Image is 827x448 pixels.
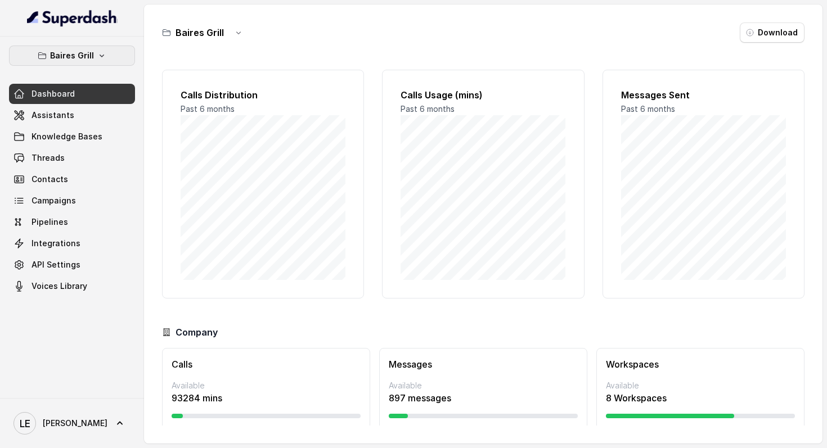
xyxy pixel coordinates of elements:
p: 93284 mins [172,391,361,405]
a: Contacts [9,169,135,189]
p: Baires Grill [50,49,94,62]
h2: Calls Distribution [181,88,345,102]
span: Threads [32,152,65,164]
span: Past 6 months [401,104,455,114]
button: Baires Grill [9,46,135,66]
text: LE [20,418,30,429]
h3: Calls [172,358,361,371]
a: [PERSON_NAME] [9,408,135,439]
span: API Settings [32,259,80,270]
p: Available [172,380,361,391]
a: Voices Library [9,276,135,296]
span: Past 6 months [181,104,235,114]
span: Dashboard [32,88,75,99]
span: Campaigns [32,195,76,206]
h2: Messages Sent [621,88,786,102]
span: Past 6 months [621,104,675,114]
a: Threads [9,148,135,168]
span: Assistants [32,110,74,121]
span: Contacts [32,174,68,185]
span: Integrations [32,238,80,249]
span: [PERSON_NAME] [43,418,107,429]
p: 897 messages [389,391,578,405]
img: light.svg [27,9,118,27]
span: Knowledge Bases [32,131,102,142]
h3: Baires Grill [176,26,224,39]
a: Integrations [9,233,135,254]
a: Dashboard [9,84,135,104]
h2: Calls Usage (mins) [401,88,565,102]
a: API Settings [9,255,135,275]
p: Available [389,380,578,391]
p: 8 Workspaces [606,391,795,405]
a: Pipelines [9,212,135,232]
button: Download [740,22,804,43]
a: Knowledge Bases [9,126,135,147]
h3: Workspaces [606,358,795,371]
h3: Messages [389,358,578,371]
p: Available [606,380,795,391]
h3: Company [176,325,218,339]
span: Pipelines [32,216,68,228]
span: Voices Library [32,280,87,292]
a: Campaigns [9,191,135,211]
a: Assistants [9,105,135,125]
